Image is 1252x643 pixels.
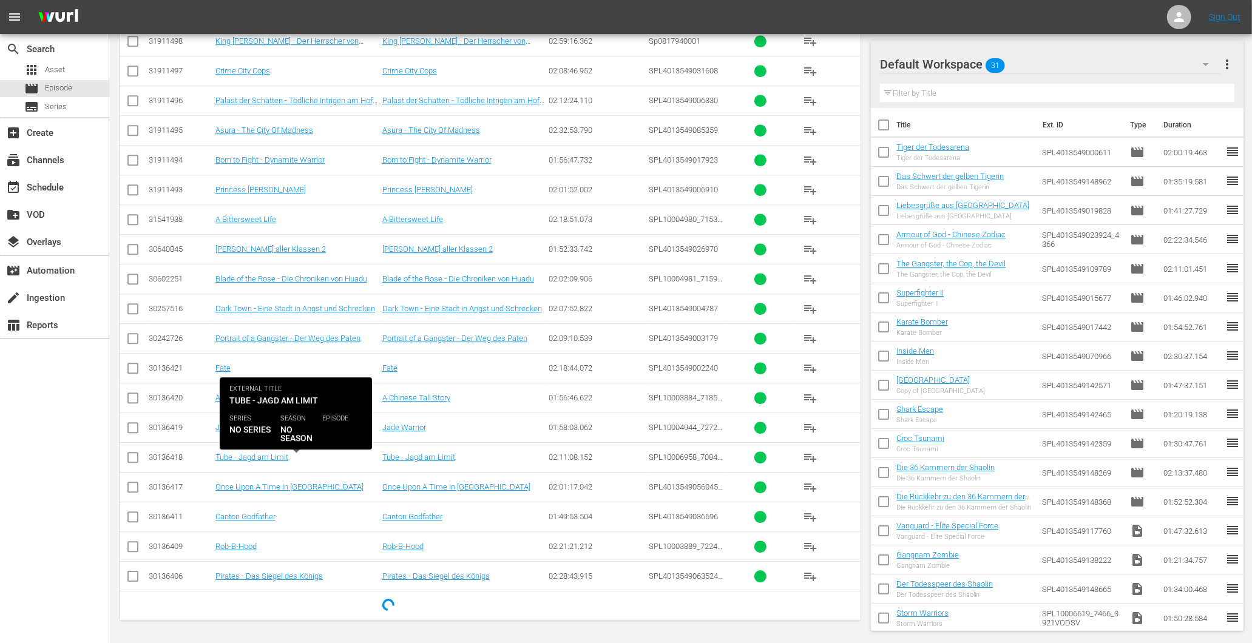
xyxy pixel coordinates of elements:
div: 02:18:44.072 [549,363,646,372]
div: The Gangster, the Cop, the Devil [896,271,1006,278]
span: reorder [1225,494,1240,508]
span: playlist_add [803,391,817,405]
a: Der Todesspeer des Shaolin [896,579,993,588]
a: Crime City Cops [215,66,270,75]
span: Asset [45,64,65,76]
div: 31911497 [149,66,212,75]
span: Reports [6,318,21,332]
a: Born to Fight - Dynamite Warrior [382,155,492,164]
span: playlist_add [803,301,817,316]
a: Die 36 Kammern der Shaolin [896,463,995,472]
div: 30242726 [149,334,212,343]
div: 02:32:53.790 [549,126,646,135]
span: reorder [1225,406,1240,421]
a: Crime City Cops [382,66,437,75]
a: Die Rückkehr zu den 36 Kammern der Shaolin [896,492,1030,510]
div: Inside Men [896,358,934,366]
span: reorder [1225,203,1240,217]
button: playlist_add [796,56,825,86]
div: 30257516 [149,304,212,313]
span: VOD [6,207,21,222]
div: 31911496 [149,96,212,105]
td: SPL4013549017442 [1037,312,1126,342]
span: reorder [1225,319,1240,334]
a: Liebesgrüße aus [GEOGRAPHIC_DATA] [896,201,1029,210]
th: Ext. ID [1035,108,1123,142]
span: Video [1130,523,1145,538]
span: playlist_add [803,450,817,465]
td: SPL4013549023924_4366 [1037,225,1126,254]
span: SPL4013549006330 [649,96,718,105]
span: SPL10003889_7224_2996VODSV [649,542,722,560]
button: playlist_add [796,502,825,531]
span: reorder [1225,552,1240,567]
span: Channels [6,153,21,167]
button: playlist_add [796,443,825,472]
button: playlist_add [796,86,825,115]
a: Canton Godfather [215,512,276,521]
a: A Chinese Tall Story [215,393,283,402]
a: [PERSON_NAME] aller Klassen 2 [382,244,493,254]
div: Armour of God - Chinese Zodiac [896,241,1006,249]
th: Duration [1156,108,1229,142]
div: 02:28:43.915 [549,571,646,581]
span: reorder [1225,377,1240,392]
button: playlist_add [796,264,825,294]
div: Der Todesspeer des Shaolin [896,591,993,599]
div: 02:08:46.952 [549,66,646,75]
a: Palast der Schatten - Tödliche Intrigen am Hof der Kaiserin [215,96,377,114]
div: Superfighter II [896,300,944,308]
span: Series [45,101,67,113]
td: 01:54:52.761 [1159,312,1225,342]
span: Video [1130,582,1145,596]
span: SPL10006958_7084_2183VODSV [649,453,722,471]
a: Vanguard - Elite Special Force [896,521,998,530]
div: 30602251 [149,274,212,283]
a: Blade of the Rose - Die Chroniken von Huadu [382,274,534,283]
span: SPL4013549036696 [649,512,718,521]
a: Princess [PERSON_NAME] [382,185,473,194]
div: 30136411 [149,512,212,521]
span: SPL4013549085359 [649,126,718,135]
div: Copy of [GEOGRAPHIC_DATA] [896,387,985,395]
a: Dark Town - Eine Stadt in Angst und Schrecken [215,304,375,313]
div: Tiger der Todesarena [896,154,969,162]
a: Shark Escape [896,405,943,414]
td: 01:50:28.584 [1159,604,1225,633]
span: Video [1130,553,1145,567]
span: Episode [1130,465,1145,480]
button: playlist_add [796,116,825,145]
div: 30136417 [149,482,212,491]
div: 30136406 [149,571,212,581]
td: 02:00:19.463 [1159,138,1225,167]
a: Tube - Jagd am Limit [215,453,288,462]
div: 30136420 [149,393,212,402]
td: 01:34:00.468 [1159,574,1225,604]
a: Das Schwert der gelben Tigerin [896,172,1004,181]
a: King [PERSON_NAME] - Der Herrscher von Siam [215,36,364,55]
button: playlist_add [796,235,825,264]
span: playlist_add [803,183,817,197]
td: 02:11:01.451 [1159,254,1225,283]
a: Jade Warrior [215,423,259,432]
a: [PERSON_NAME] aller Klassen 2 [215,244,326,254]
span: reorder [1225,348,1240,363]
span: reorder [1225,523,1240,537]
td: SPL4013549019828 [1037,196,1126,225]
td: SPL4013549070966 [1037,342,1126,371]
div: Storm Warriors [896,620,949,628]
td: SPL4013549148665 [1037,574,1126,604]
span: Automation [6,263,21,278]
span: reorder [1225,465,1240,479]
span: Create [6,126,21,140]
span: playlist_add [803,480,817,494]
div: 31911493 [149,185,212,194]
div: Liebesgrüße aus [GEOGRAPHIC_DATA] [896,212,1029,220]
td: SPL4013549015677 [1037,283,1126,312]
a: Once Upon A Time In [GEOGRAPHIC_DATA] [215,482,364,491]
span: playlist_add [803,64,817,78]
td: SPL4013549138222 [1037,545,1126,574]
span: playlist_add [803,510,817,524]
span: Episode [45,82,72,94]
td: 01:20:19.138 [1159,400,1225,429]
